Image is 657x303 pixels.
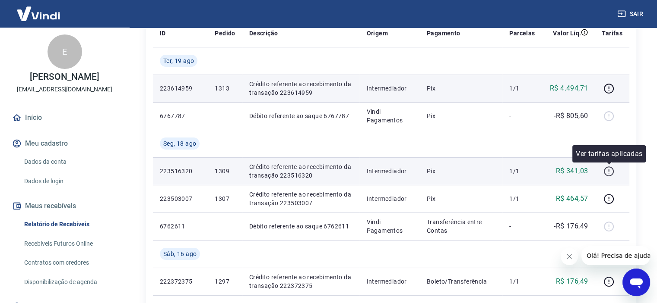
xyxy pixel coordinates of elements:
[21,216,119,233] a: Relatório de Recebíveis
[21,273,119,291] a: Disponibilização de agenda
[249,80,353,97] p: Crédito referente ao recebimento da transação 223614959
[509,222,535,231] p: -
[509,29,535,37] p: Parcelas
[21,254,119,272] a: Contratos com credores
[215,84,235,93] p: 1313
[616,6,647,22] button: Sair
[509,194,535,203] p: 1/1
[553,29,581,37] p: Valor Líq.
[17,85,112,94] p: [EMAIL_ADDRESS][DOMAIN_NAME]
[554,221,588,231] p: -R$ 176,49
[366,107,413,125] p: Vindi Pagamentos
[48,34,82,69] div: E
[249,162,353,180] p: Crédito referente ao recebimento da transação 223516320
[576,149,642,159] p: Ver tarifas aplicadas
[427,167,495,175] p: Pix
[30,72,99,81] p: [PERSON_NAME]
[160,222,201,231] p: 6762611
[427,277,495,286] p: Boleto/Transferência
[160,84,201,93] p: 223614959
[249,273,353,290] p: Crédito referente ao recebimento da transação 222372375
[427,84,495,93] p: Pix
[21,235,119,253] a: Recebíveis Futuros Online
[163,139,196,148] span: Seg, 18 ago
[160,112,201,120] p: 6767787
[215,277,235,286] p: 1297
[556,166,588,176] p: R$ 341,03
[249,222,353,231] p: Débito referente ao saque 6762611
[163,56,194,65] span: Ter, 19 ago
[366,277,413,286] p: Intermediador
[5,6,73,13] span: Olá! Precisa de ajuda?
[427,29,460,37] p: Pagamento
[215,194,235,203] p: 1307
[554,111,588,121] p: -R$ 805,60
[427,194,495,203] p: Pix
[249,29,278,37] p: Descrição
[163,250,197,258] span: Sáb, 16 ago
[581,246,650,265] iframe: Mensagem da empresa
[427,112,495,120] p: Pix
[160,167,201,175] p: 223516320
[427,218,495,235] p: Transferência entre Contas
[160,277,201,286] p: 222372375
[602,29,622,37] p: Tarifas
[509,167,535,175] p: 1/1
[160,29,166,37] p: ID
[366,218,413,235] p: Vindi Pagamentos
[249,112,353,120] p: Débito referente ao saque 6767787
[10,0,67,27] img: Vindi
[21,153,119,171] a: Dados da conta
[249,190,353,207] p: Crédito referente ao recebimento da transação 223503007
[10,134,119,153] button: Meu cadastro
[366,29,387,37] p: Origem
[215,29,235,37] p: Pedido
[21,172,119,190] a: Dados de login
[556,276,588,287] p: R$ 176,49
[509,112,535,120] p: -
[622,269,650,296] iframe: Botão para abrir a janela de mensagens
[215,167,235,175] p: 1309
[366,84,413,93] p: Intermediador
[10,108,119,127] a: Início
[556,194,588,204] p: R$ 464,57
[366,167,413,175] p: Intermediador
[550,83,588,94] p: R$ 4.494,71
[366,194,413,203] p: Intermediador
[10,197,119,216] button: Meus recebíveis
[509,277,535,286] p: 1/1
[509,84,535,93] p: 1/1
[160,194,201,203] p: 223503007
[561,248,578,265] iframe: Fechar mensagem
